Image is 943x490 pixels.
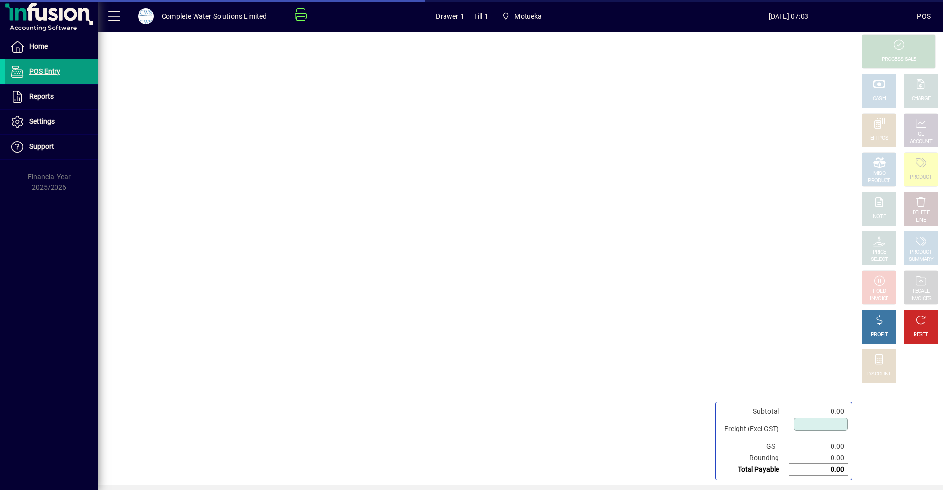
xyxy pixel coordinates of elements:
[871,331,888,339] div: PROFIT
[29,92,54,100] span: Reports
[720,464,789,476] td: Total Payable
[868,177,890,185] div: PRODUCT
[498,7,546,25] span: Motueka
[162,8,267,24] div: Complete Water Solutions Limited
[873,288,886,295] div: HOLD
[873,170,885,177] div: MISC
[5,135,98,159] a: Support
[870,135,888,142] div: EFTPOS
[882,56,916,63] div: PROCESS SALE
[913,288,930,295] div: RECALL
[917,8,931,24] div: POS
[5,110,98,134] a: Settings
[789,406,848,417] td: 0.00
[873,95,886,103] div: CASH
[867,371,891,378] div: DISCOUNT
[918,131,924,138] div: GL
[873,213,886,221] div: NOTE
[789,441,848,452] td: 0.00
[5,34,98,59] a: Home
[436,8,464,24] span: Drawer 1
[660,8,917,24] span: [DATE] 07:03
[912,95,931,103] div: CHARGE
[913,209,929,217] div: DELETE
[870,295,888,303] div: INVOICE
[910,295,931,303] div: INVOICES
[720,452,789,464] td: Rounding
[720,406,789,417] td: Subtotal
[914,331,928,339] div: RESET
[789,464,848,476] td: 0.00
[910,174,932,181] div: PRODUCT
[474,8,488,24] span: Till 1
[5,85,98,109] a: Reports
[910,138,932,145] div: ACCOUNT
[720,441,789,452] td: GST
[871,256,888,263] div: SELECT
[909,256,933,263] div: SUMMARY
[29,117,55,125] span: Settings
[514,8,542,24] span: Motueka
[130,7,162,25] button: Profile
[29,143,54,150] span: Support
[873,249,886,256] div: PRICE
[789,452,848,464] td: 0.00
[29,67,60,75] span: POS Entry
[720,417,789,441] td: Freight (Excl GST)
[910,249,932,256] div: PRODUCT
[29,42,48,50] span: Home
[916,217,926,224] div: LINE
